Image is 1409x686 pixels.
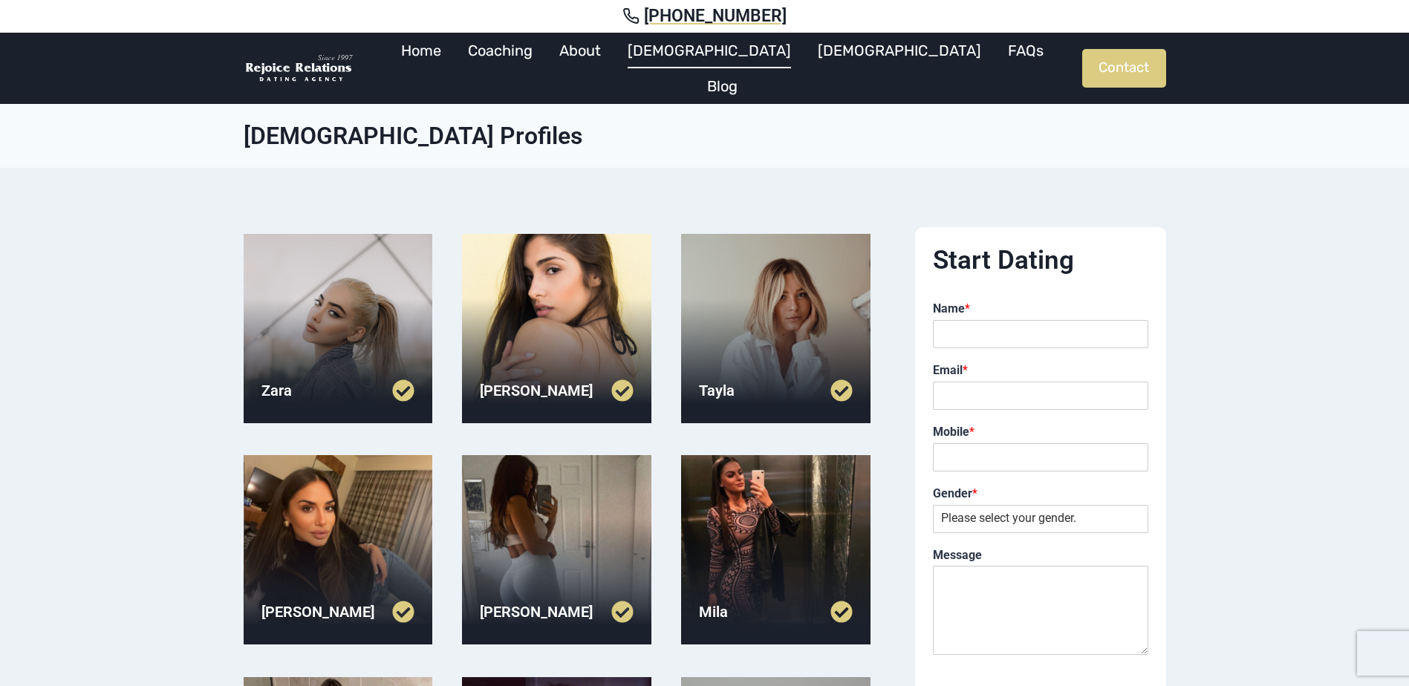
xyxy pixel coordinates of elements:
a: About [546,33,614,68]
input: Mobile [933,443,1148,471]
h2: Start Dating [933,245,1148,276]
a: Coaching [455,33,546,68]
a: [DEMOGRAPHIC_DATA] [614,33,804,68]
a: Contact [1082,49,1166,88]
label: Message [933,548,1148,563]
label: Gender [933,486,1148,502]
a: [DEMOGRAPHIC_DATA] [804,33,995,68]
nav: Primary [362,33,1082,104]
a: [PHONE_NUMBER] [18,6,1391,27]
h1: [DEMOGRAPHIC_DATA] Profiles [244,122,1166,150]
a: FAQs [995,33,1057,68]
a: Blog [694,68,751,104]
label: Mobile [933,425,1148,440]
label: Name [933,301,1148,317]
span: [PHONE_NUMBER] [644,6,787,27]
img: Rejoice Relations [244,53,355,84]
label: Email [933,363,1148,379]
a: Home [388,33,455,68]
